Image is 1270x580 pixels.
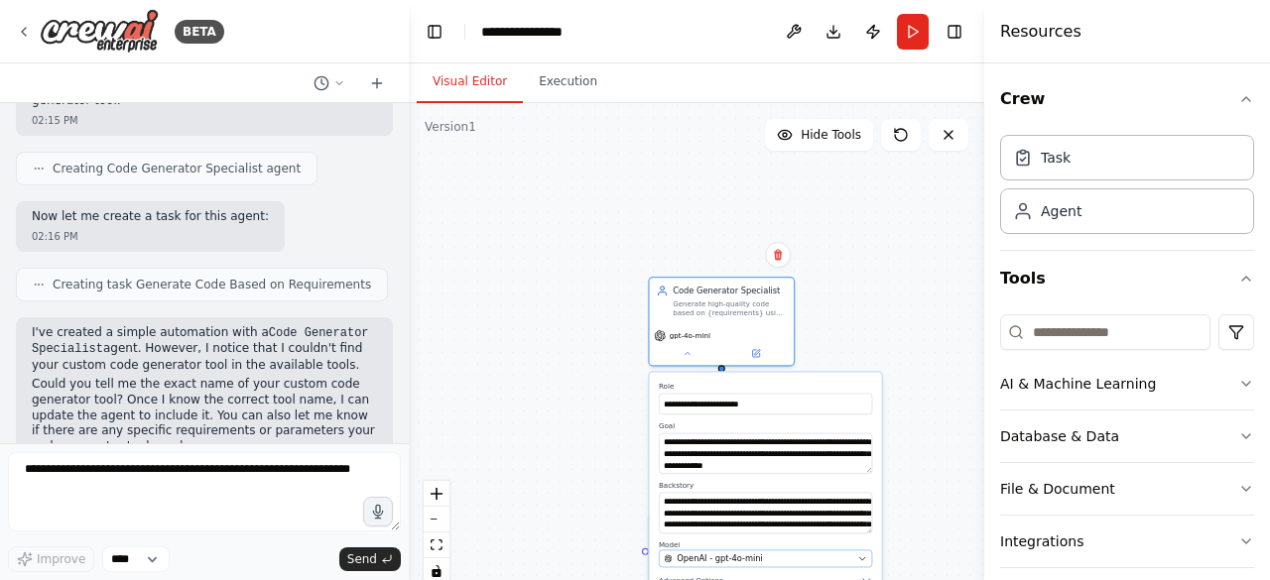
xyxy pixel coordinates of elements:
button: zoom out [424,507,449,532]
div: Code Generator Specialist [673,285,787,296]
label: Model [659,540,872,549]
span: Creating Code Generator Specialist agent [53,161,301,176]
button: Start a new chat [361,71,393,95]
div: Generate high-quality code based on {requirements} using available code generation tools, ensurin... [673,298,787,317]
span: Send [347,551,377,567]
button: Crew [1000,71,1254,127]
label: Role [659,382,872,391]
img: Logo [40,9,159,54]
button: Integrations [1000,516,1254,567]
button: fit view [424,532,449,558]
div: 02:16 PM [32,229,269,244]
div: Task [1041,148,1071,168]
span: Creating task Generate Code Based on Requirements [53,277,371,292]
span: OpenAI - gpt-4o-mini [677,552,763,564]
span: gpt-4o-mini [670,331,710,340]
div: BETA [175,20,224,44]
button: Hide left sidebar [421,18,448,46]
div: Version 1 [425,119,476,135]
button: Send [339,547,401,571]
div: Crew [1000,127,1254,250]
button: File & Document [1000,463,1254,515]
button: Visual Editor [417,61,523,103]
span: Improve [37,551,85,567]
p: I've created a simple automation with a agent. However, I notice that I couldn't find your custom... [32,325,377,374]
button: OpenAI - gpt-4o-mini [659,549,872,567]
button: Hide Tools [765,119,873,151]
nav: breadcrumb [481,22,580,42]
div: 02:15 PM [32,113,377,128]
label: Backstory [659,481,872,490]
p: Could you tell me the exact name of your custom code generator tool? Once I know the correct tool... [32,377,377,454]
span: Hide Tools [801,127,861,143]
label: Goal [659,421,872,430]
button: Open in side panel [722,346,789,360]
button: Switch to previous chat [306,71,353,95]
button: zoom in [424,481,449,507]
button: Improve [8,546,94,572]
button: Hide right sidebar [941,18,968,46]
button: Delete node [765,242,791,268]
button: AI & Machine Learning [1000,358,1254,409]
button: Click to speak your automation idea [363,497,393,526]
h4: Resources [1000,20,1081,44]
button: Execution [523,61,613,103]
button: Tools [1000,251,1254,306]
div: Code Generator SpecialistGenerate high-quality code based on {requirements} using available code ... [648,277,795,366]
div: Agent [1041,201,1081,221]
button: Database & Data [1000,410,1254,462]
p: Now let me create a task for this agent: [32,209,269,225]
